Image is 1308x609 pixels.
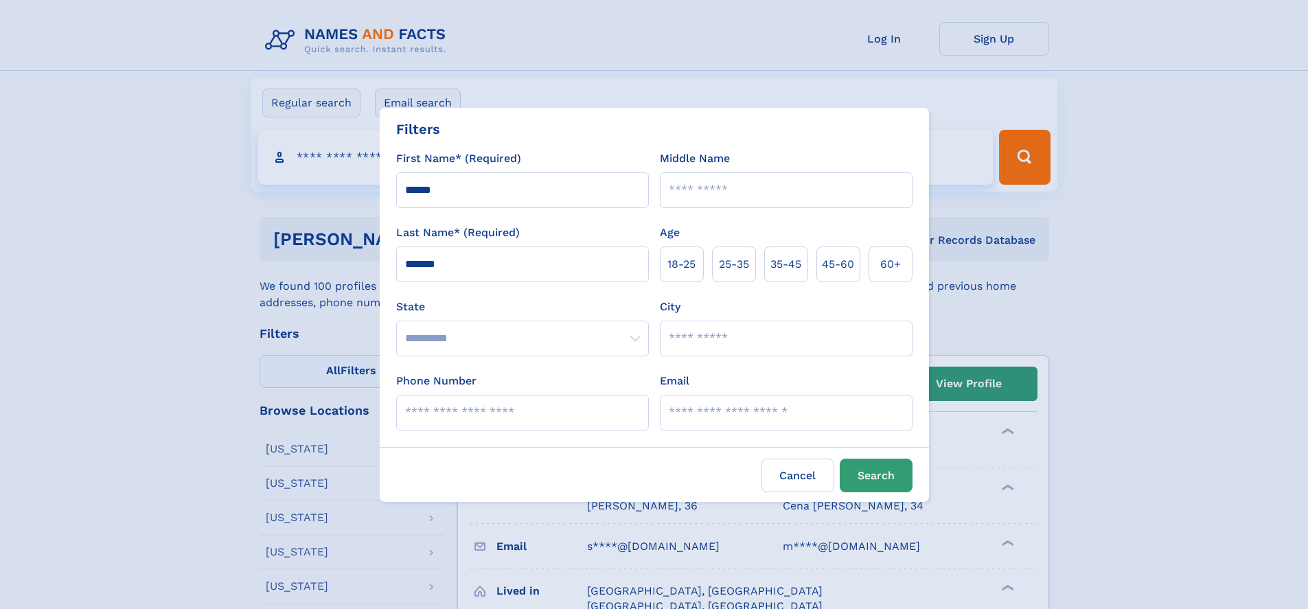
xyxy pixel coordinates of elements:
[660,373,689,389] label: Email
[770,256,801,273] span: 35‑45
[719,256,749,273] span: 25‑35
[396,119,440,139] div: Filters
[822,256,854,273] span: 45‑60
[396,299,649,315] label: State
[667,256,696,273] span: 18‑25
[840,459,913,492] button: Search
[396,225,520,241] label: Last Name* (Required)
[396,150,521,167] label: First Name* (Required)
[660,299,680,315] label: City
[396,373,477,389] label: Phone Number
[761,459,834,492] label: Cancel
[660,225,680,241] label: Age
[880,256,901,273] span: 60+
[660,150,730,167] label: Middle Name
